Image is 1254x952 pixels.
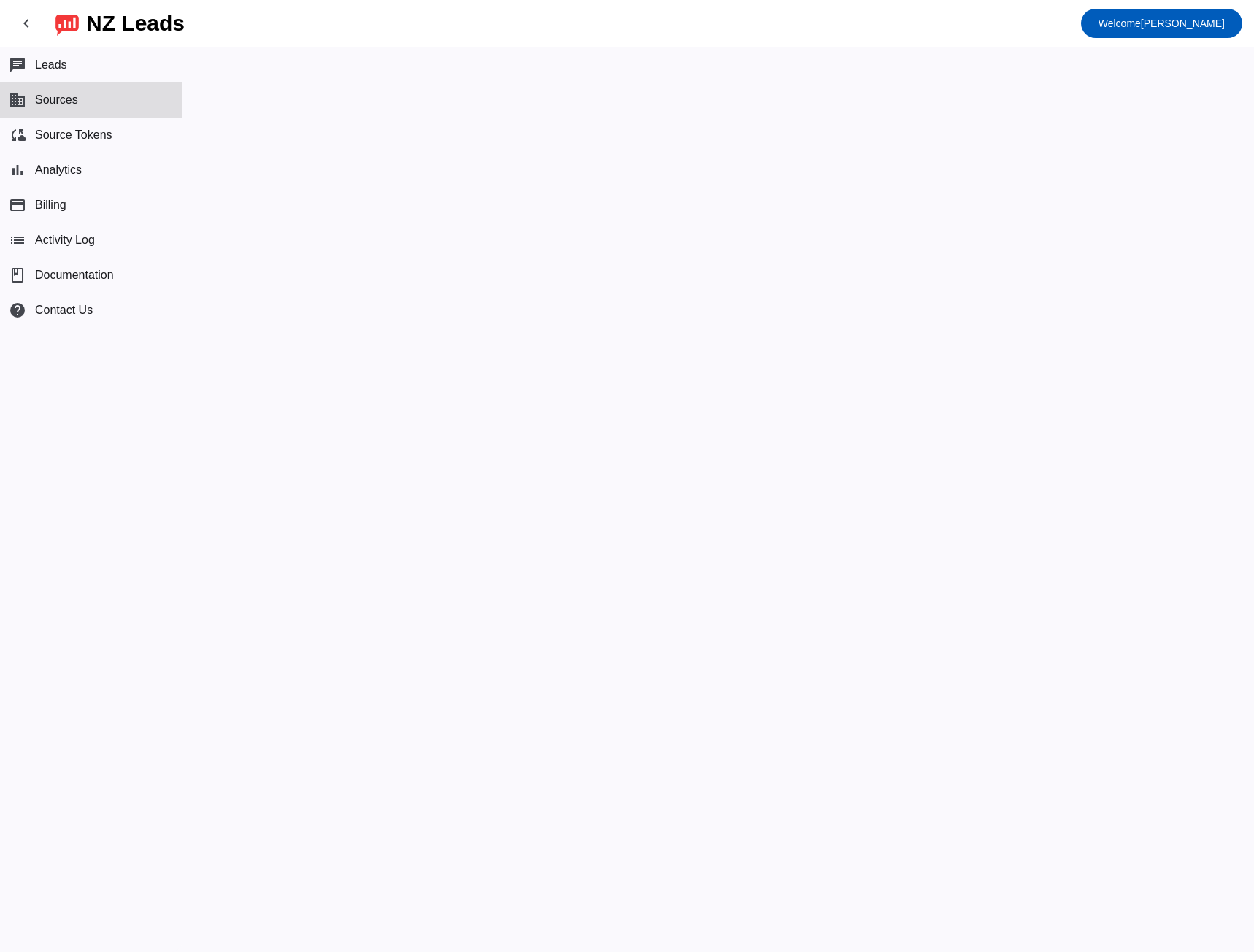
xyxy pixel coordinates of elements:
[1099,18,1141,29] span: Welcome
[9,231,26,249] mat-icon: list
[35,199,66,212] span: Billing
[1081,9,1242,38] button: Welcome[PERSON_NAME]
[35,93,78,107] span: Sources
[35,269,114,282] span: Documentation
[86,13,185,34] div: NZ Leads
[9,302,26,319] mat-icon: help
[9,56,26,74] mat-icon: chat
[35,234,95,247] span: Activity Log
[55,11,79,36] img: logo
[35,128,112,142] span: Source Tokens
[9,266,26,284] span: book
[9,196,26,214] mat-icon: payment
[35,304,93,317] span: Contact Us
[35,164,82,177] span: Analytics
[18,15,35,32] mat-icon: chevron_left
[9,126,26,144] mat-icon: cloud_sync
[1099,13,1225,34] span: [PERSON_NAME]
[9,91,26,109] mat-icon: business
[9,161,26,179] mat-icon: bar_chart
[35,58,67,72] span: Leads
